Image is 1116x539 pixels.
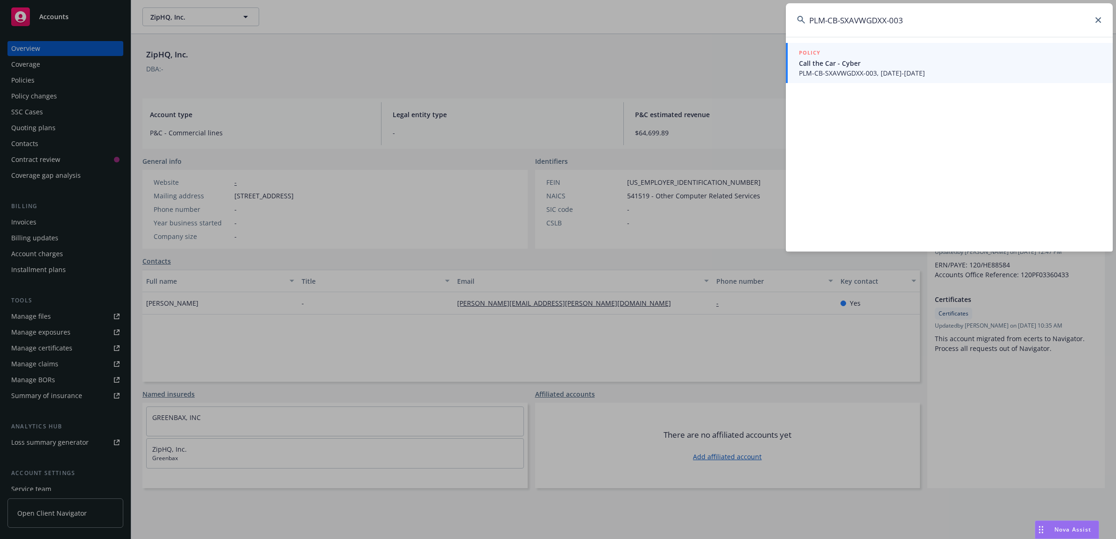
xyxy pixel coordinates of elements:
[1035,521,1047,539] div: Drag to move
[799,68,1102,78] span: PLM-CB-SXAVWGDXX-003, [DATE]-[DATE]
[799,48,820,57] h5: POLICY
[1054,525,1091,533] span: Nova Assist
[786,43,1113,83] a: POLICYCall the Car - CyberPLM-CB-SXAVWGDXX-003, [DATE]-[DATE]
[1035,520,1099,539] button: Nova Assist
[799,58,1102,68] span: Call the Car - Cyber
[786,3,1113,37] input: Search...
